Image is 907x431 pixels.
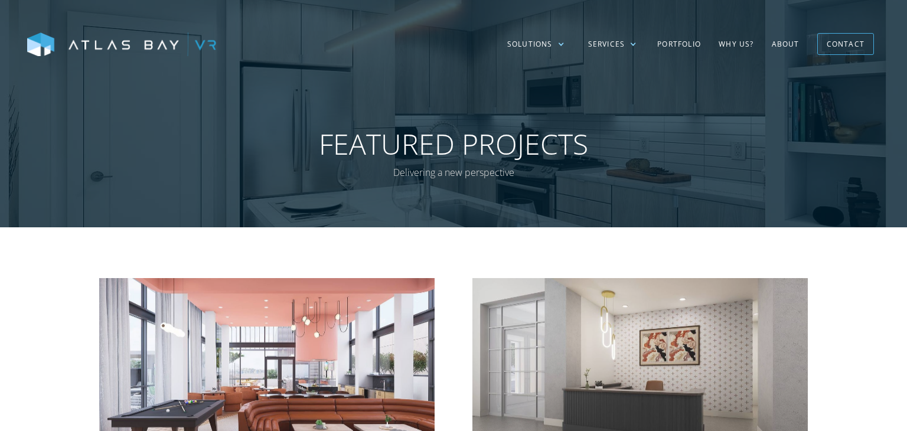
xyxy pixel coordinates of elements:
[817,33,874,55] a: Contact
[495,27,576,61] div: Solutions
[648,27,710,61] a: Portfolio
[827,35,864,53] div: Contact
[576,27,649,61] div: Services
[588,39,625,50] div: Services
[247,127,660,161] h1: Featured Projects
[710,27,762,61] a: Why US?
[27,32,216,57] img: Atlas Bay VR Logo
[507,39,553,50] div: Solutions
[763,27,808,61] a: About
[247,164,660,181] p: Delivering a new perspective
